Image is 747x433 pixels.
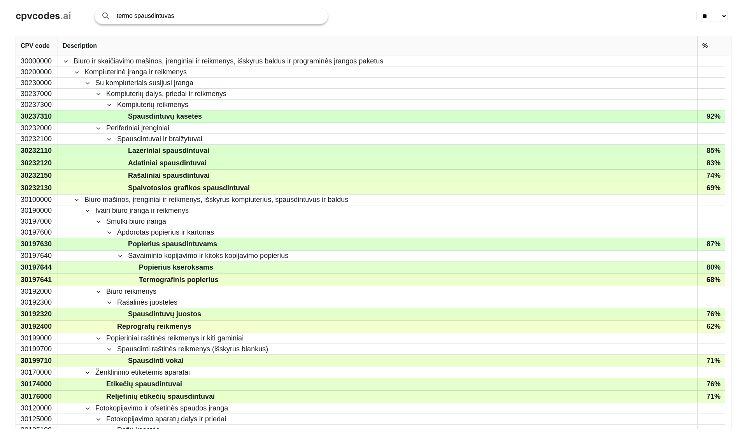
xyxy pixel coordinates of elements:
[697,321,725,333] div: 62%
[106,333,244,343] span: Popieriniai raštinės reikmenys ir kiti gaminiai
[16,333,58,344] div: 30199000
[106,379,182,390] span: Etikečių spausdintuvai
[84,195,348,205] span: Biuro mašinos, įrenginiai ir reikmenys, išskyrus kompiuterius, spausdintuvus ir baldus
[16,123,58,133] div: 30232000
[702,42,708,49] span: %
[16,67,58,77] div: 30200000
[95,78,193,88] span: Su kompiuteriais susijusi įranga
[106,89,226,99] span: Kompiuterių dalys, priedai ir reikmenys
[16,378,58,390] div: 30174000
[697,110,725,123] div: 92%
[697,391,725,403] div: 71%
[95,206,189,216] span: Įvairi biuro įranga ir reikmenys
[16,134,58,144] div: 30232100
[21,42,50,49] span: CPV code
[697,308,725,320] div: 76%
[128,355,184,366] span: Spausdinti vokai
[63,42,97,49] span: Description
[128,238,217,250] span: Popierius spausdintuvams
[106,414,226,424] span: Fotokopijavimo aparatų dalys ir priedai
[84,67,187,77] span: Kompiuterinė įranga ir reikmenys
[697,378,725,390] div: 76%
[95,403,228,413] span: Fotokopijavimo ir ofsetinės spaudos įranga
[128,182,250,194] span: Spalvotosios grafikos spausdintuvai
[139,274,219,286] span: Termografinis popierius
[117,100,188,110] span: Kompiuterių reikmenys
[16,89,58,99] div: 30237000
[16,195,58,205] div: 30100000
[697,182,725,194] div: 69%
[16,205,58,216] div: 30190000
[117,134,202,144] span: Spausdintuvai ir braižytuvai
[16,10,60,21] span: cpvcodes
[16,321,58,333] div: 30192400
[16,297,58,308] div: 30192300
[128,251,288,261] span: Savaiminio kopijavimo ir kitoks kopijavimo popierius
[16,78,58,88] div: 30230000
[16,216,58,227] div: 30197000
[74,56,383,66] span: Biuro ir skaičiavimo mašinos, įrenginiai ir reikmenys, išskyrus baldus ir programinės įrangos pak...
[16,11,71,22] a: cpvcodes.ai
[106,123,169,133] span: Periferiniai įrenginiai
[697,355,725,367] div: 71%
[16,344,58,354] div: 30199700
[16,355,58,367] div: 30199710
[128,309,201,320] span: Spausdintuvų juostos
[16,182,58,194] div: 30232130
[106,287,156,296] span: Biuro reikmenys
[128,145,209,156] span: Lazeriniai spausdintuvai
[117,321,191,332] span: Reprografų reikmenys
[60,10,71,21] span: .ai
[16,286,58,297] div: 30192000
[16,238,58,250] div: 30197630
[117,228,214,237] span: Apdorotas popierius ir kartonas
[139,262,213,273] span: Popierius kseroksams
[16,403,58,414] div: 30120000
[117,8,320,24] input: Search products or services...
[16,308,58,320] div: 30192320
[16,414,58,424] div: 30125000
[16,56,58,67] div: 30000000
[16,227,58,238] div: 30197600
[128,111,202,122] span: Spausdintuvų kasetės
[106,391,215,402] span: Reljefinių etikečių spausdintuvai
[117,298,177,307] span: Rašalinės juostelės
[697,157,725,169] div: 83%
[697,261,725,273] div: 80%
[16,274,58,286] div: 30197641
[95,368,190,377] span: Ženklinimo etiketėmis aparatai
[117,344,268,354] span: Spausdinti raštinės reikmenys (išskyrus blankus)
[697,170,725,182] div: 74%
[697,238,725,250] div: 87%
[697,274,725,286] div: 68%
[16,367,58,378] div: 30170000
[16,251,58,261] div: 30197640
[16,100,58,110] div: 30237300
[16,145,58,157] div: 30232110
[16,391,58,403] div: 30176000
[128,170,210,181] span: Rašaliniai spausdintuvai
[16,170,58,182] div: 30232150
[16,261,58,273] div: 30197644
[16,157,58,169] div: 30232120
[106,217,166,226] span: Smulki biuro įranga
[128,158,207,169] span: Adatiniai spausdintuvai
[16,110,58,123] div: 30237310
[697,145,725,157] div: 85%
